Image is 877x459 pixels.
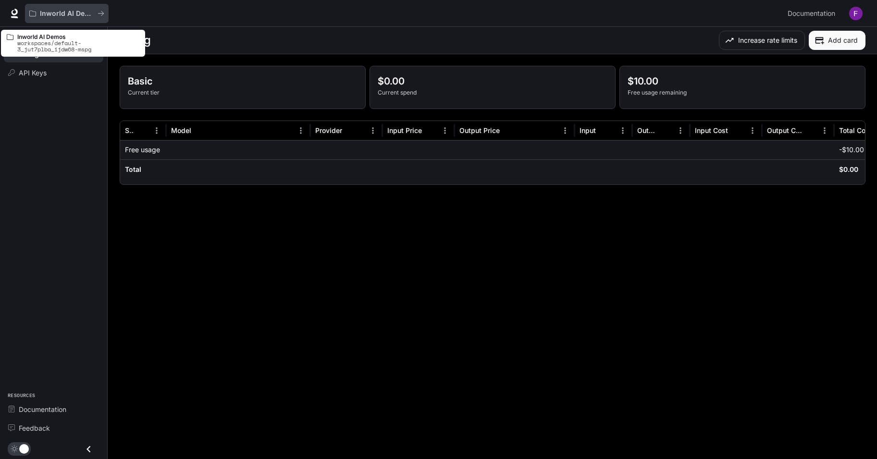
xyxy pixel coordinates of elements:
button: Menu [558,123,572,138]
p: Inworld AI Demos [40,10,94,18]
p: workspaces/default-3_jut7plba_ijdw68-mspg [17,40,139,52]
button: Sort [659,123,673,138]
p: Current tier [128,88,358,97]
button: User avatar [846,4,865,23]
h6: Total [125,165,141,174]
button: Sort [423,123,437,138]
button: All workspaces [25,4,109,23]
button: Menu [817,123,832,138]
a: API Keys [4,64,103,81]
p: Current spend [378,88,607,97]
img: User avatar [849,7,863,20]
span: Documentation [788,8,835,20]
span: API Keys [19,68,47,78]
p: $0.00 [378,74,607,88]
button: Menu [149,123,164,138]
button: Menu [438,123,452,138]
button: Sort [803,123,817,138]
div: Input Cost [695,126,728,134]
div: Output Cost [767,126,802,134]
div: Service [125,126,134,134]
button: Menu [366,123,380,138]
div: Input [580,126,596,134]
span: Feedback [19,423,50,433]
button: Sort [597,123,611,138]
button: Sort [729,123,743,138]
div: Output [637,126,658,134]
button: Menu [294,123,308,138]
div: Output Price [459,126,500,134]
div: Input Price [387,126,422,134]
p: -$10.00 [839,145,864,155]
h6: $0.00 [839,165,858,174]
div: Model [171,126,191,134]
p: Basic [128,74,358,88]
button: Sort [135,123,149,138]
p: Free usage [125,145,160,155]
a: Feedback [4,420,103,436]
span: Dark mode toggle [19,443,29,454]
button: Sort [343,123,358,138]
p: $10.00 [628,74,857,88]
button: Sort [501,123,515,138]
div: Total Cost [839,126,872,134]
p: Inworld AI Demos [17,34,139,40]
span: Documentation [19,404,66,414]
button: Menu [616,123,630,138]
button: Add card [809,31,865,50]
a: Documentation [4,401,103,418]
button: Sort [192,123,207,138]
button: Menu [745,123,760,138]
button: Menu [673,123,688,138]
button: Increase rate limits [719,31,805,50]
p: Free usage remaining [628,88,857,97]
div: Provider [315,126,342,134]
button: Close drawer [78,439,99,459]
a: Documentation [784,4,842,23]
